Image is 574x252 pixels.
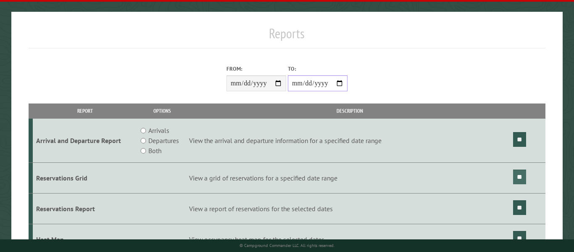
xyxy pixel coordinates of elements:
small: © Campground Commander LLC. All rights reserved. [240,243,334,248]
label: Arrivals [148,125,169,135]
td: Reservations Report [33,193,137,224]
th: Options [137,103,187,118]
th: Report [33,103,137,118]
th: Description [187,103,511,118]
h1: Reports [29,25,545,48]
td: Arrival and Departure Report [33,119,137,163]
label: Both [148,146,161,156]
td: Reservations Grid [33,163,137,194]
label: From: [226,65,286,73]
td: View the arrival and departure information for a specified date range [187,119,511,163]
td: View a report of reservations for the selected dates [187,193,511,224]
td: View a grid of reservations for a specified date range [187,163,511,194]
label: To: [288,65,348,73]
label: Departures [148,135,179,146]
